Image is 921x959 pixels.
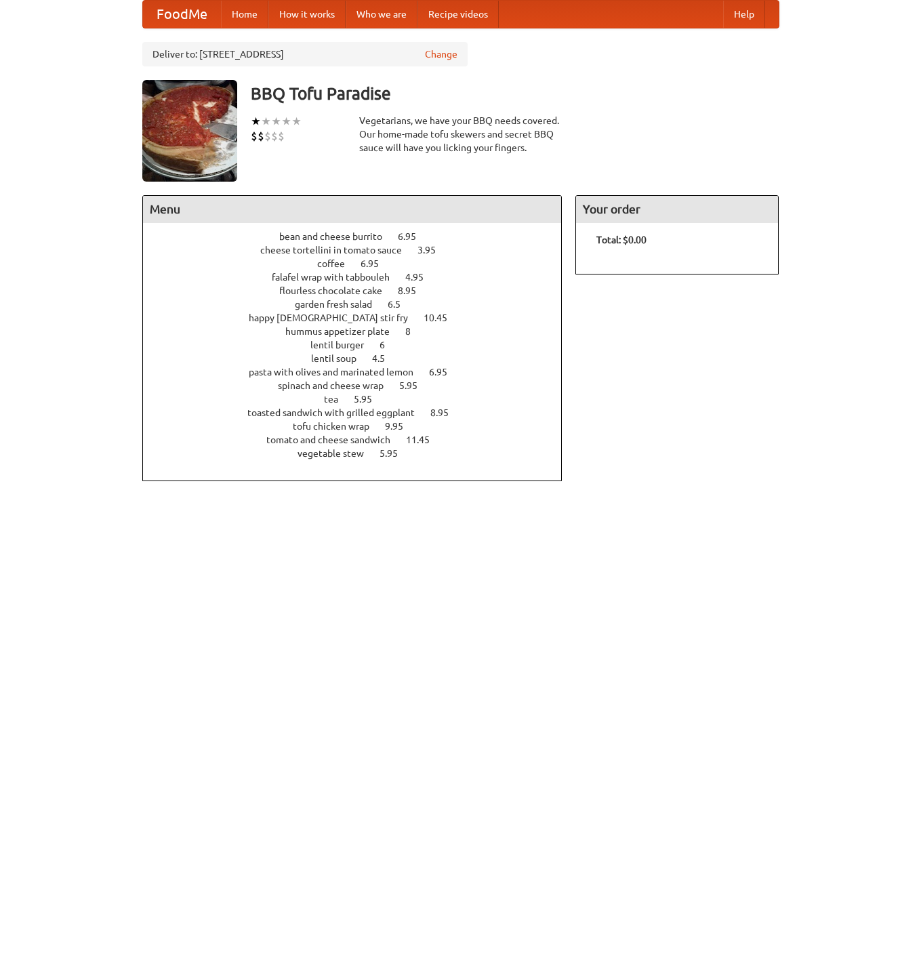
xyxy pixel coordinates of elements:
[258,129,264,144] li: $
[723,1,765,28] a: Help
[311,353,370,364] span: lentil soup
[417,245,449,256] span: 3.95
[249,367,472,378] a: pasta with olives and marinated lemon 6.95
[293,421,383,432] span: tofu chicken wrap
[249,312,422,323] span: happy [DEMOGRAPHIC_DATA] stir fry
[272,272,449,283] a: falafel wrap with tabbouleh 4.95
[247,407,474,418] a: toasted sandwich with grilled eggplant 8.95
[380,340,398,350] span: 6
[324,394,352,405] span: tea
[399,380,431,391] span: 5.95
[221,1,268,28] a: Home
[385,421,417,432] span: 9.95
[285,326,436,337] a: hummus appetizer plate 8
[272,272,403,283] span: falafel wrap with tabbouleh
[596,234,647,245] b: Total: $0.00
[361,258,392,269] span: 6.95
[271,129,278,144] li: $
[405,272,437,283] span: 4.95
[142,80,237,182] img: angular.jpg
[251,80,779,107] h3: BBQ Tofu Paradise
[281,114,291,129] li: ★
[143,1,221,28] a: FoodMe
[298,448,377,459] span: vegetable stew
[247,407,428,418] span: toasted sandwich with grilled eggplant
[279,231,396,242] span: bean and cheese burrito
[406,434,443,445] span: 11.45
[372,353,398,364] span: 4.5
[293,421,428,432] a: tofu chicken wrap 9.95
[354,394,386,405] span: 5.95
[143,196,562,223] h4: Menu
[311,353,410,364] a: lentil soup 4.5
[295,299,386,310] span: garden fresh salad
[264,129,271,144] li: $
[251,129,258,144] li: $
[576,196,778,223] h4: Your order
[266,434,455,445] a: tomato and cheese sandwich 11.45
[249,312,472,323] a: happy [DEMOGRAPHIC_DATA] stir fry 10.45
[317,258,359,269] span: coffee
[298,448,423,459] a: vegetable stew 5.95
[425,47,457,61] a: Change
[430,407,462,418] span: 8.95
[278,129,285,144] li: $
[388,299,414,310] span: 6.5
[417,1,499,28] a: Recipe videos
[142,42,468,66] div: Deliver to: [STREET_ADDRESS]
[398,285,430,296] span: 8.95
[260,245,415,256] span: cheese tortellini in tomato sauce
[346,1,417,28] a: Who we are
[429,367,461,378] span: 6.95
[278,380,397,391] span: spinach and cheese wrap
[324,394,397,405] a: tea 5.95
[398,231,430,242] span: 6.95
[278,380,443,391] a: spinach and cheese wrap 5.95
[268,1,346,28] a: How it works
[261,114,271,129] li: ★
[279,231,441,242] a: bean and cheese burrito 6.95
[266,434,404,445] span: tomato and cheese sandwich
[251,114,261,129] li: ★
[291,114,302,129] li: ★
[271,114,281,129] li: ★
[279,285,441,296] a: flourless chocolate cake 8.95
[424,312,461,323] span: 10.45
[249,367,427,378] span: pasta with olives and marinated lemon
[359,114,562,155] div: Vegetarians, we have your BBQ needs covered. Our home-made tofu skewers and secret BBQ sauce will...
[260,245,461,256] a: cheese tortellini in tomato sauce 3.95
[310,340,377,350] span: lentil burger
[405,326,424,337] span: 8
[285,326,403,337] span: hummus appetizer plate
[380,448,411,459] span: 5.95
[310,340,410,350] a: lentil burger 6
[295,299,426,310] a: garden fresh salad 6.5
[279,285,396,296] span: flourless chocolate cake
[317,258,404,269] a: coffee 6.95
